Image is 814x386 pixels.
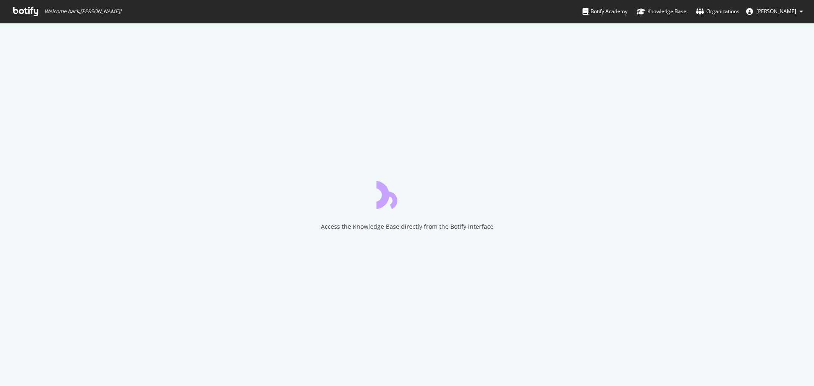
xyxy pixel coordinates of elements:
[321,222,493,231] div: Access the Knowledge Base directly from the Botify interface
[45,8,121,15] span: Welcome back, [PERSON_NAME] !
[739,5,810,18] button: [PERSON_NAME]
[583,7,627,16] div: Botify Academy
[756,8,796,15] span: Eric Hammond
[637,7,686,16] div: Knowledge Base
[376,178,438,209] div: animation
[696,7,739,16] div: Organizations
